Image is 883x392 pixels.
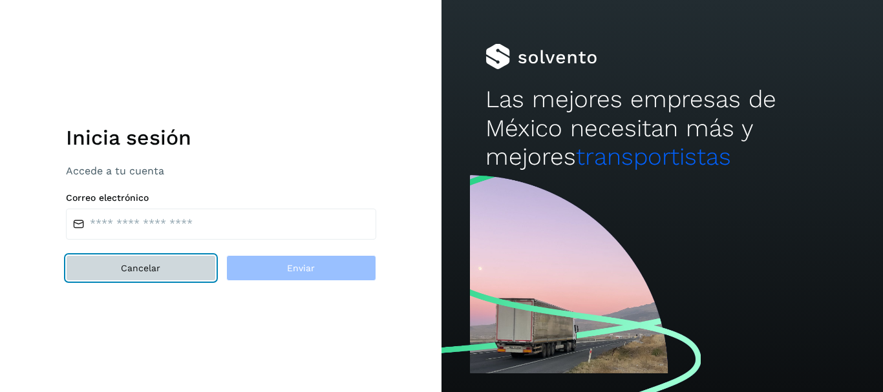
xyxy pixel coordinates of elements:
[66,192,376,203] label: Correo electrónico
[66,125,376,150] h1: Inicia sesión
[576,143,731,170] span: transportistas
[485,85,838,171] h2: Las mejores empresas de México necesitan más y mejores
[66,255,216,281] button: Cancelar
[66,165,376,177] p: Accede a tu cuenta
[226,255,376,281] button: Enviar
[287,263,315,273] span: Enviar
[121,263,160,273] span: Cancelar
